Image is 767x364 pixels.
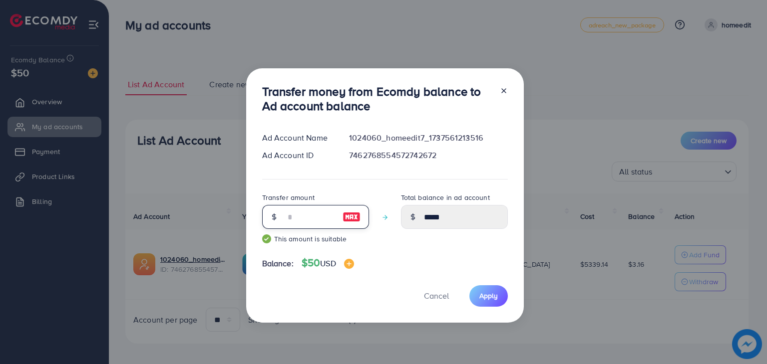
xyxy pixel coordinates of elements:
span: Cancel [424,290,449,301]
span: Apply [479,291,498,301]
h4: $50 [302,257,354,269]
div: 1024060_homeedit7_1737561213516 [341,132,515,144]
label: Transfer amount [262,192,315,202]
span: USD [320,258,336,269]
div: 7462768554572742672 [341,150,515,161]
div: Ad Account ID [254,150,342,161]
img: image [344,259,354,269]
small: This amount is suitable [262,234,369,244]
button: Cancel [411,285,461,307]
img: guide [262,234,271,243]
label: Total balance in ad account [401,192,490,202]
div: Ad Account Name [254,132,342,144]
h3: Transfer money from Ecomdy balance to Ad account balance [262,84,492,113]
button: Apply [469,285,508,307]
span: Balance: [262,258,294,269]
img: image [343,211,361,223]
